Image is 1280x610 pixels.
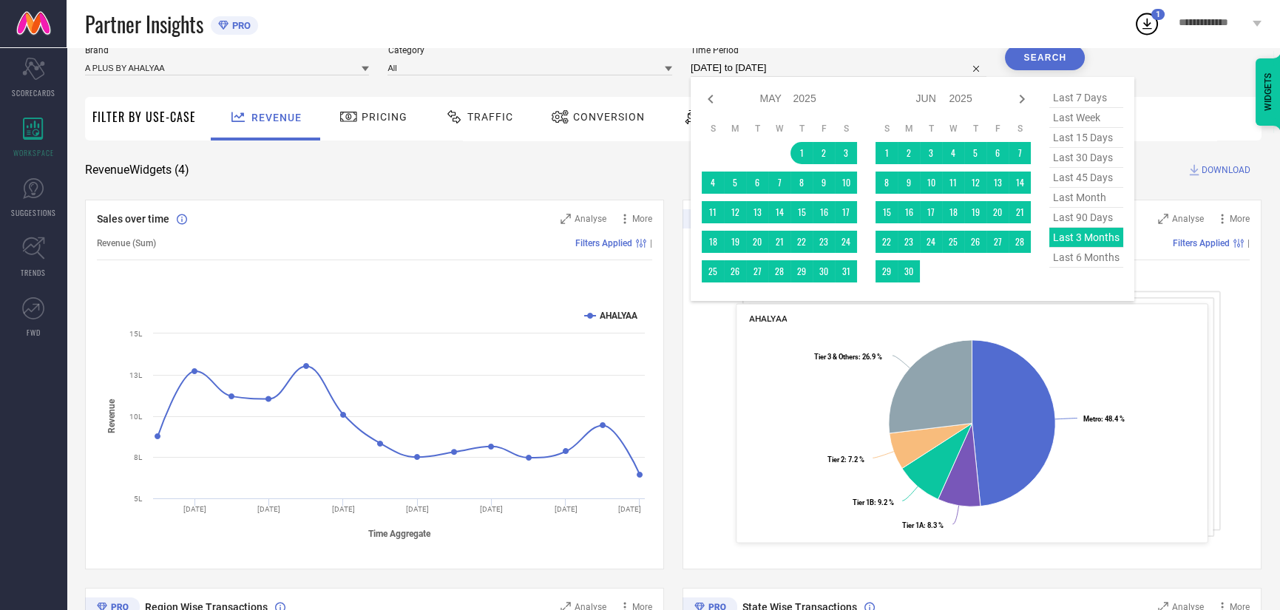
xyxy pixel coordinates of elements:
[1202,163,1250,177] span: DOWNLOAD
[724,231,746,253] td: Mon May 19 2025
[85,9,203,39] span: Partner Insights
[942,142,964,164] td: Wed Jun 04 2025
[813,123,835,135] th: Friday
[813,201,835,223] td: Fri May 16 2025
[1009,231,1031,253] td: Sat Jun 28 2025
[1009,142,1031,164] td: Sat Jun 07 2025
[790,231,813,253] td: Thu May 22 2025
[835,260,857,282] td: Sat May 31 2025
[942,231,964,253] td: Wed Jun 25 2025
[898,142,920,164] td: Mon Jun 02 2025
[183,505,206,513] text: [DATE]
[790,123,813,135] th: Thursday
[134,453,143,461] text: 8L
[1013,90,1031,108] div: Next month
[1049,88,1123,108] span: last 7 days
[920,172,942,194] td: Tue Jun 10 2025
[1172,214,1204,224] span: Analyse
[1134,10,1160,37] div: Open download list
[898,201,920,223] td: Mon Jun 16 2025
[876,201,898,223] td: Sun Jun 15 2025
[702,123,724,135] th: Sunday
[21,267,46,278] span: TRENDS
[768,123,790,135] th: Wednesday
[814,353,882,361] text: : 26.9 %
[813,260,835,282] td: Fri May 30 2025
[920,123,942,135] th: Tuesday
[97,238,156,248] span: Revenue (Sum)
[228,20,251,31] span: PRO
[129,330,143,338] text: 15L
[1049,248,1123,268] span: last 6 months
[1049,168,1123,188] span: last 45 days
[942,172,964,194] td: Wed Jun 11 2025
[129,413,143,421] text: 10L
[986,201,1009,223] td: Fri Jun 20 2025
[683,209,737,231] div: Premium
[746,201,768,223] td: Tue May 13 2025
[942,123,964,135] th: Wednesday
[480,505,503,513] text: [DATE]
[790,201,813,223] td: Thu May 15 2025
[362,111,407,123] span: Pricing
[691,59,986,77] input: Select time period
[1173,238,1230,248] span: Filters Applied
[702,231,724,253] td: Sun May 18 2025
[876,142,898,164] td: Sun Jun 01 2025
[749,314,787,324] span: AHALYAA
[724,123,746,135] th: Monday
[691,45,986,55] span: Time Period
[561,214,571,224] svg: Zoom
[1230,214,1250,224] span: More
[964,172,986,194] td: Thu Jun 12 2025
[898,123,920,135] th: Monday
[876,260,898,282] td: Sun Jun 29 2025
[898,260,920,282] td: Mon Jun 30 2025
[702,90,719,108] div: Previous month
[964,231,986,253] td: Thu Jun 26 2025
[835,142,857,164] td: Sat May 03 2025
[790,260,813,282] td: Thu May 29 2025
[573,111,645,123] span: Conversion
[964,123,986,135] th: Thursday
[92,108,196,126] span: Filter By Use-Case
[768,231,790,253] td: Wed May 21 2025
[920,142,942,164] td: Tue Jun 03 2025
[920,231,942,253] td: Tue Jun 24 2025
[827,455,864,464] text: : 7.2 %
[790,142,813,164] td: Thu May 01 2025
[1049,188,1123,208] span: last month
[97,213,169,225] span: Sales over time
[85,45,369,55] span: Brand
[724,260,746,282] td: Mon May 26 2025
[902,521,944,529] text: : 8.3 %
[27,327,41,338] span: FWD
[1009,123,1031,135] th: Saturday
[1049,148,1123,168] span: last 30 days
[129,371,143,379] text: 13L
[898,231,920,253] td: Mon Jun 23 2025
[724,201,746,223] td: Mon May 12 2025
[964,201,986,223] td: Thu Jun 19 2025
[632,214,652,224] span: More
[618,505,641,513] text: [DATE]
[768,201,790,223] td: Wed May 14 2025
[702,172,724,194] td: Sun May 04 2025
[853,498,894,506] text: : 9.2 %
[12,87,55,98] span: SCORECARDS
[986,172,1009,194] td: Fri Jun 13 2025
[106,398,117,433] tspan: Revenue
[134,495,143,503] text: 5L
[1009,201,1031,223] td: Sat Jun 21 2025
[702,201,724,223] td: Sun May 11 2025
[650,238,652,248] span: |
[853,498,874,506] tspan: Tier 1B
[746,260,768,282] td: Tue May 27 2025
[332,505,355,513] text: [DATE]
[368,528,431,538] tspan: Time Aggregate
[835,231,857,253] td: Sat May 24 2025
[724,172,746,194] td: Mon May 05 2025
[986,123,1009,135] th: Friday
[1247,238,1250,248] span: |
[575,214,606,224] span: Analyse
